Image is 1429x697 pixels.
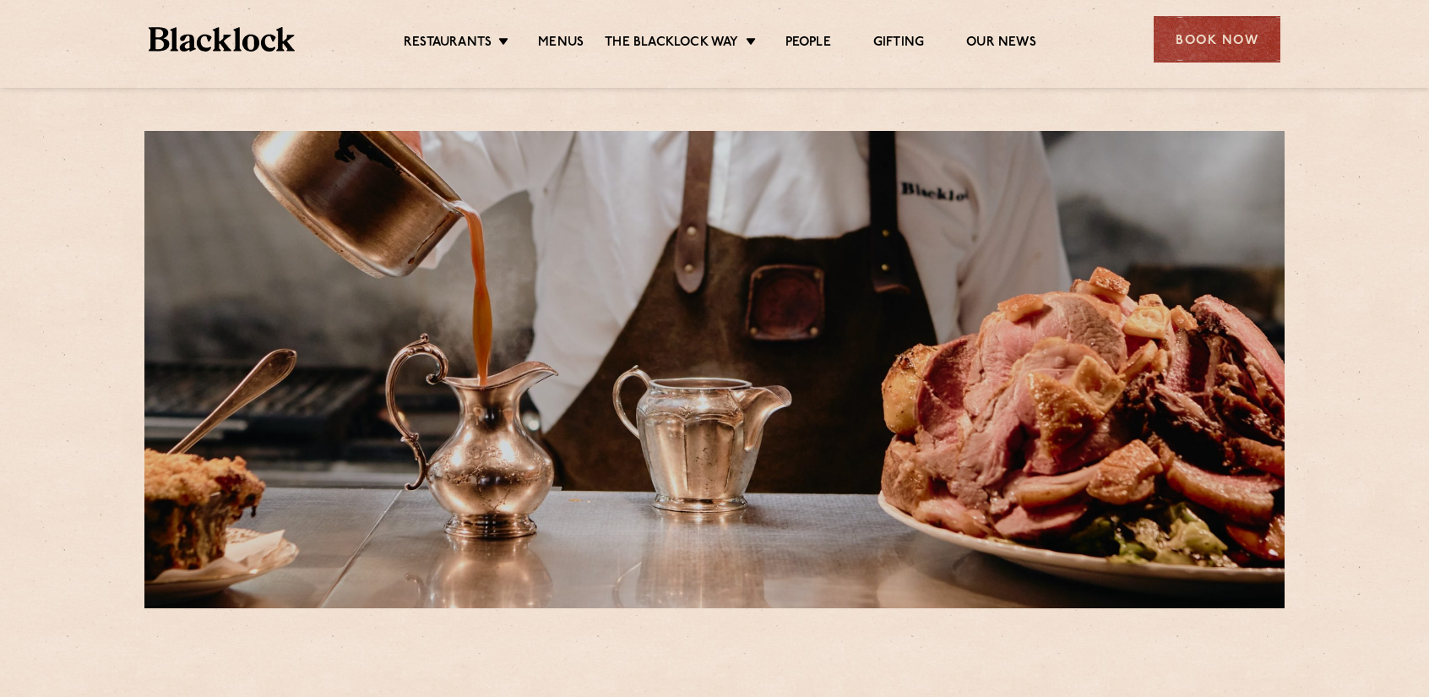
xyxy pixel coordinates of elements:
div: Book Now [1154,16,1280,63]
a: Gifting [873,35,924,53]
a: Our News [966,35,1036,53]
a: Menus [538,35,584,53]
a: People [785,35,831,53]
img: BL_Textured_Logo-footer-cropped.svg [149,27,295,52]
a: The Blacklock Way [605,35,738,53]
a: Restaurants [404,35,492,53]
